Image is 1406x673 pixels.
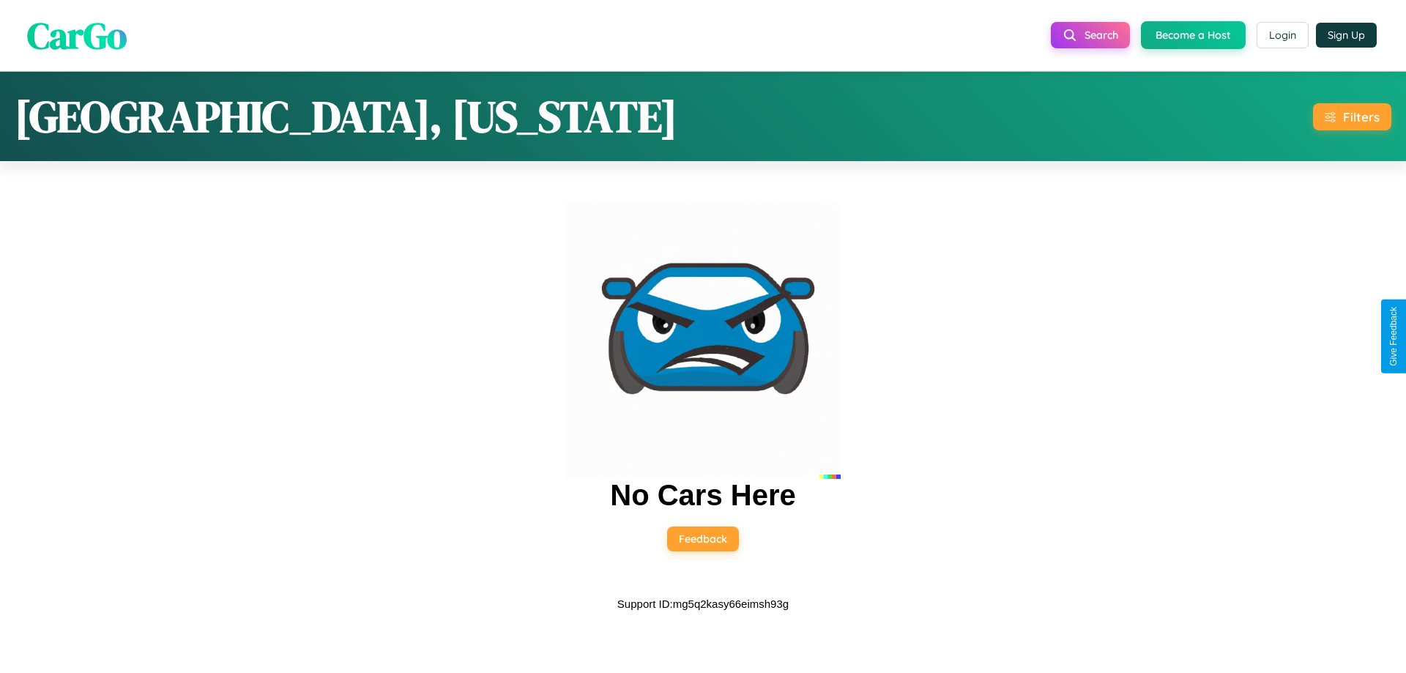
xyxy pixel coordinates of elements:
button: Search [1051,22,1130,48]
h2: No Cars Here [610,479,795,512]
span: CarGo [27,10,127,60]
button: Feedback [667,527,739,551]
button: Become a Host [1141,21,1246,49]
button: Filters [1313,103,1391,130]
img: car [565,204,841,479]
span: Search [1085,29,1118,42]
div: Give Feedback [1388,307,1399,366]
div: Filters [1343,109,1380,124]
h1: [GEOGRAPHIC_DATA], [US_STATE] [15,86,677,146]
button: Sign Up [1316,23,1377,48]
button: Login [1257,22,1309,48]
p: Support ID: mg5q2kasy66eimsh93g [617,594,789,614]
